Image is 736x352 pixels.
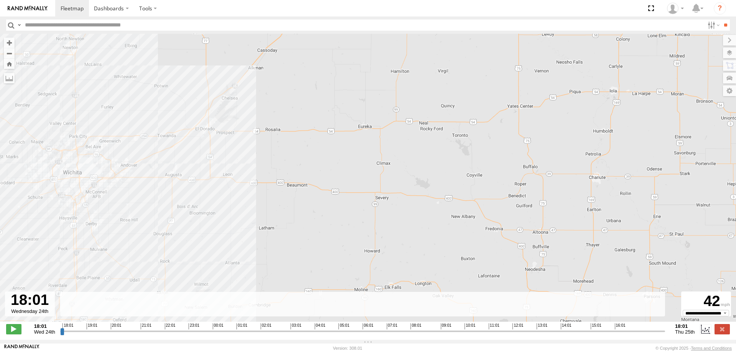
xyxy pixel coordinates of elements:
strong: 18:01 [34,323,55,329]
span: 19:01 [87,323,97,329]
div: Version: 308.01 [333,346,362,350]
span: 12:01 [513,323,523,329]
span: 04:01 [315,323,325,329]
span: 03:01 [291,323,301,329]
span: 06:01 [363,323,373,329]
span: Wed 24th Sep 2025 [34,329,55,335]
label: Play/Stop [6,324,21,334]
div: 42 [682,293,730,310]
span: 16:01 [615,323,626,329]
span: 07:01 [387,323,398,329]
strong: 18:01 [675,323,695,329]
span: 15:01 [591,323,601,329]
span: 00:01 [213,323,223,329]
a: Terms and Conditions [691,346,732,350]
label: Measure [4,73,15,83]
i: ? [714,2,726,15]
span: 23:01 [189,323,199,329]
div: Steve Basgall [664,3,687,14]
span: 20:01 [111,323,122,329]
span: 22:01 [165,323,176,329]
span: 18:01 [62,323,73,329]
a: Visit our Website [4,344,39,352]
label: Close [715,324,730,334]
label: Map Settings [723,85,736,96]
label: Search Query [16,20,22,31]
span: 08:01 [411,323,421,329]
label: Search Filter Options [705,20,721,31]
span: 05:01 [338,323,349,329]
span: 02:01 [261,323,271,329]
button: Zoom Home [4,59,15,69]
button: Zoom out [4,48,15,59]
span: Thu 25th Sep 2025 [675,329,695,335]
div: © Copyright 2025 - [655,346,732,350]
span: 13:01 [537,323,547,329]
span: 10:01 [465,323,475,329]
span: 09:01 [441,323,452,329]
span: 11:01 [489,323,499,329]
span: 21:01 [141,323,151,329]
img: rand-logo.svg [8,6,48,11]
span: 14:01 [561,323,572,329]
button: Zoom in [4,38,15,48]
span: 01:01 [237,323,247,329]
